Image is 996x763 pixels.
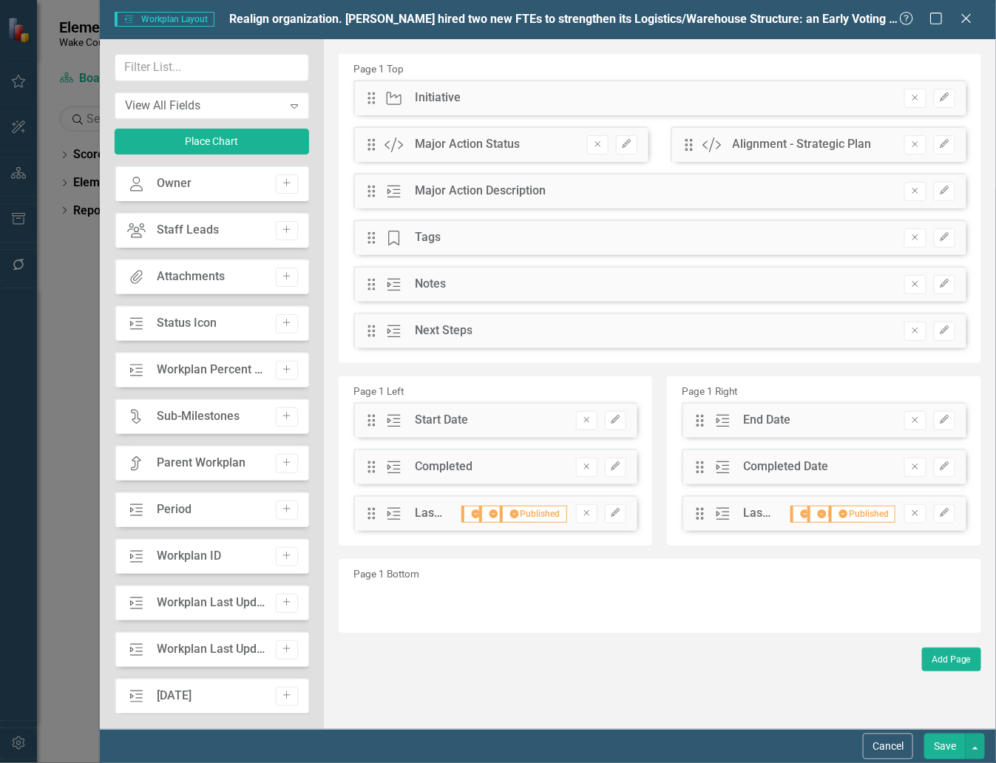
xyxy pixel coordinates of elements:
[807,506,863,523] span: Printed
[157,548,221,565] div: Workplan ID
[790,506,842,523] span: Online
[415,458,472,475] div: Completed
[353,385,404,397] small: Page 1 Left
[157,175,192,192] div: Owner
[115,12,214,27] span: Workplan Layout
[479,506,535,523] span: Printed
[922,648,981,671] button: Add Page
[863,733,913,759] button: Cancel
[353,568,419,580] small: Page 1 Bottom
[115,129,309,155] button: Place Chart
[115,54,309,81] input: Filter List...
[682,385,737,397] small: Page 1 Right
[157,362,268,379] div: Workplan Percent Complete
[500,506,566,523] span: Published
[157,501,192,518] div: Period
[157,455,245,472] div: Parent Workplan
[157,594,268,611] div: Workplan Last Updated
[157,222,219,239] div: Staff Leads
[744,412,791,429] div: End Date
[733,136,872,153] div: Alignment - Strategic Plan
[157,315,217,332] div: Status Icon
[461,506,513,523] span: Online
[415,89,461,106] div: Initiative
[157,688,192,705] div: [DATE]
[415,229,441,246] div: Tags
[829,506,895,523] span: Published
[415,136,520,153] div: Major Action Status
[415,505,444,522] div: Last Edited
[157,641,268,658] div: Workplan Last Updated By
[924,733,966,759] button: Save
[125,97,283,114] div: View All Fields
[353,63,404,75] small: Page 1 Top
[415,412,468,429] div: Start Date
[157,408,240,425] div: Sub-Milestones
[415,322,472,339] div: Next Steps
[415,276,446,293] div: Notes
[415,183,546,200] div: Major Action Description
[744,505,773,522] div: Last Edited By
[157,268,225,285] div: Attachments
[744,458,829,475] div: Completed Date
